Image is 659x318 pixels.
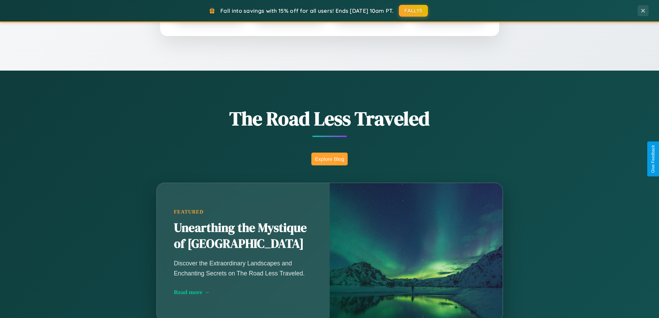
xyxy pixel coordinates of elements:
div: Read more → [174,289,312,296]
div: Featured [174,209,312,215]
h1: The Road Less Traveled [122,105,537,132]
p: Discover the Extraordinary Landscapes and Enchanting Secrets on The Road Less Traveled. [174,258,312,278]
button: FALL15 [399,5,428,17]
span: Fall into savings with 15% off for all users! Ends [DATE] 10am PT. [220,7,394,14]
div: Give Feedback [651,145,656,173]
button: Explore Blog [311,153,348,165]
h2: Unearthing the Mystique of [GEOGRAPHIC_DATA] [174,220,312,252]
